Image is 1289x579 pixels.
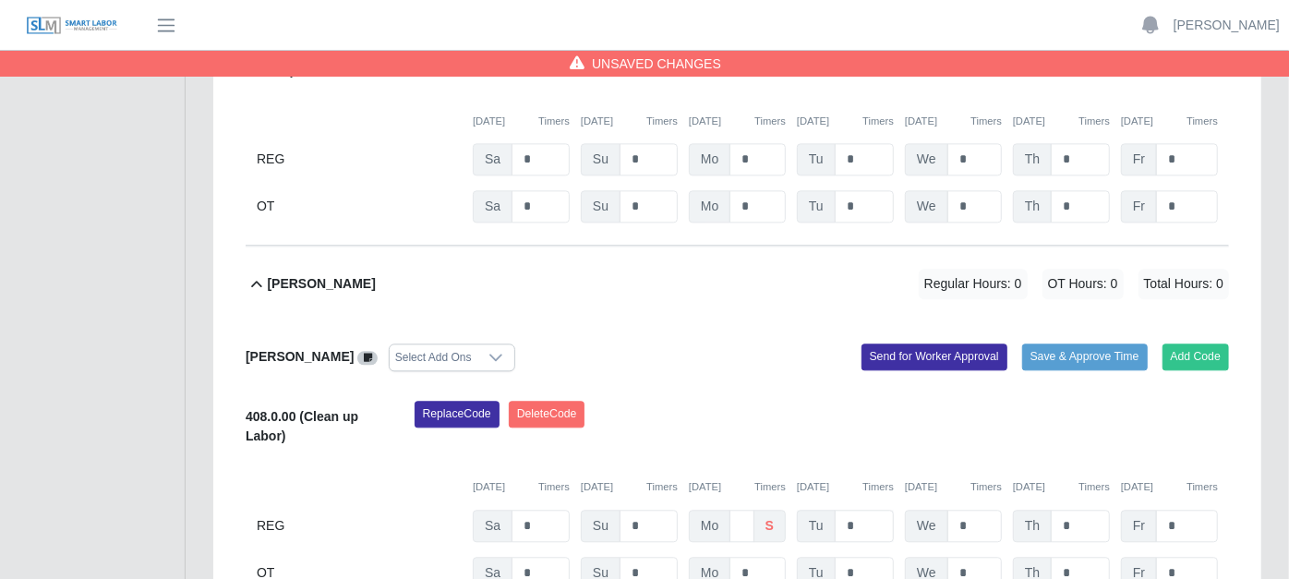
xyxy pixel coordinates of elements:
[473,190,512,223] span: Sa
[905,479,1002,495] div: [DATE]
[1121,114,1218,129] div: [DATE]
[862,114,894,129] button: Timers
[689,479,786,495] div: [DATE]
[797,114,894,129] div: [DATE]
[1121,190,1157,223] span: Fr
[473,143,512,175] span: Sa
[581,510,620,542] span: Su
[1174,16,1280,35] a: [PERSON_NAME]
[797,143,836,175] span: Tu
[581,190,620,223] span: Su
[919,269,1028,299] span: Regular Hours: 0
[1121,510,1157,542] span: Fr
[1163,344,1230,369] button: Add Code
[257,510,462,542] div: REG
[905,510,948,542] span: We
[1022,344,1148,369] button: Save & Approve Time
[257,190,462,223] div: OT
[1013,114,1110,129] div: [DATE]
[473,510,512,542] span: Sa
[754,114,786,129] button: Timers
[509,401,585,427] button: DeleteCode
[1013,143,1052,175] span: Th
[754,479,786,495] button: Timers
[689,510,730,542] span: Mo
[646,114,678,129] button: Timers
[357,349,378,364] a: View/Edit Notes
[689,143,730,175] span: Mo
[905,190,948,223] span: We
[970,114,1002,129] button: Timers
[1121,143,1157,175] span: Fr
[1138,269,1229,299] span: Total Hours: 0
[797,479,894,495] div: [DATE]
[473,479,570,495] div: [DATE]
[797,190,836,223] span: Tu
[862,479,894,495] button: Timers
[689,190,730,223] span: Mo
[1013,190,1052,223] span: Th
[646,479,678,495] button: Timers
[581,143,620,175] span: Su
[592,54,721,73] span: Unsaved Changes
[797,510,836,542] span: Tu
[1187,479,1218,495] button: Timers
[1013,510,1052,542] span: Th
[415,401,500,427] button: ReplaceCode
[905,143,948,175] span: We
[246,409,358,443] b: 408.0.00 (Clean up Labor)
[689,114,786,129] div: [DATE]
[1042,269,1124,299] span: OT Hours: 0
[538,114,570,129] button: Timers
[246,349,354,364] b: [PERSON_NAME]
[473,114,570,129] div: [DATE]
[970,479,1002,495] button: Timers
[1121,479,1218,495] div: [DATE]
[1078,114,1110,129] button: Timers
[267,274,375,294] b: [PERSON_NAME]
[246,43,379,78] b: 418.1.00 (Wire/Cable - Branch)
[1013,479,1110,495] div: [DATE]
[581,114,678,129] div: [DATE]
[538,479,570,495] button: Timers
[257,143,462,175] div: REG
[1078,479,1110,495] button: Timers
[390,344,477,370] div: Select Add Ons
[1187,114,1218,129] button: Timers
[581,479,678,495] div: [DATE]
[26,16,118,36] img: SLM Logo
[905,114,1002,129] div: [DATE]
[765,516,774,536] b: s
[861,344,1007,369] button: Send for Worker Approval
[246,247,1229,321] button: [PERSON_NAME] Regular Hours: 0 OT Hours: 0 Total Hours: 0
